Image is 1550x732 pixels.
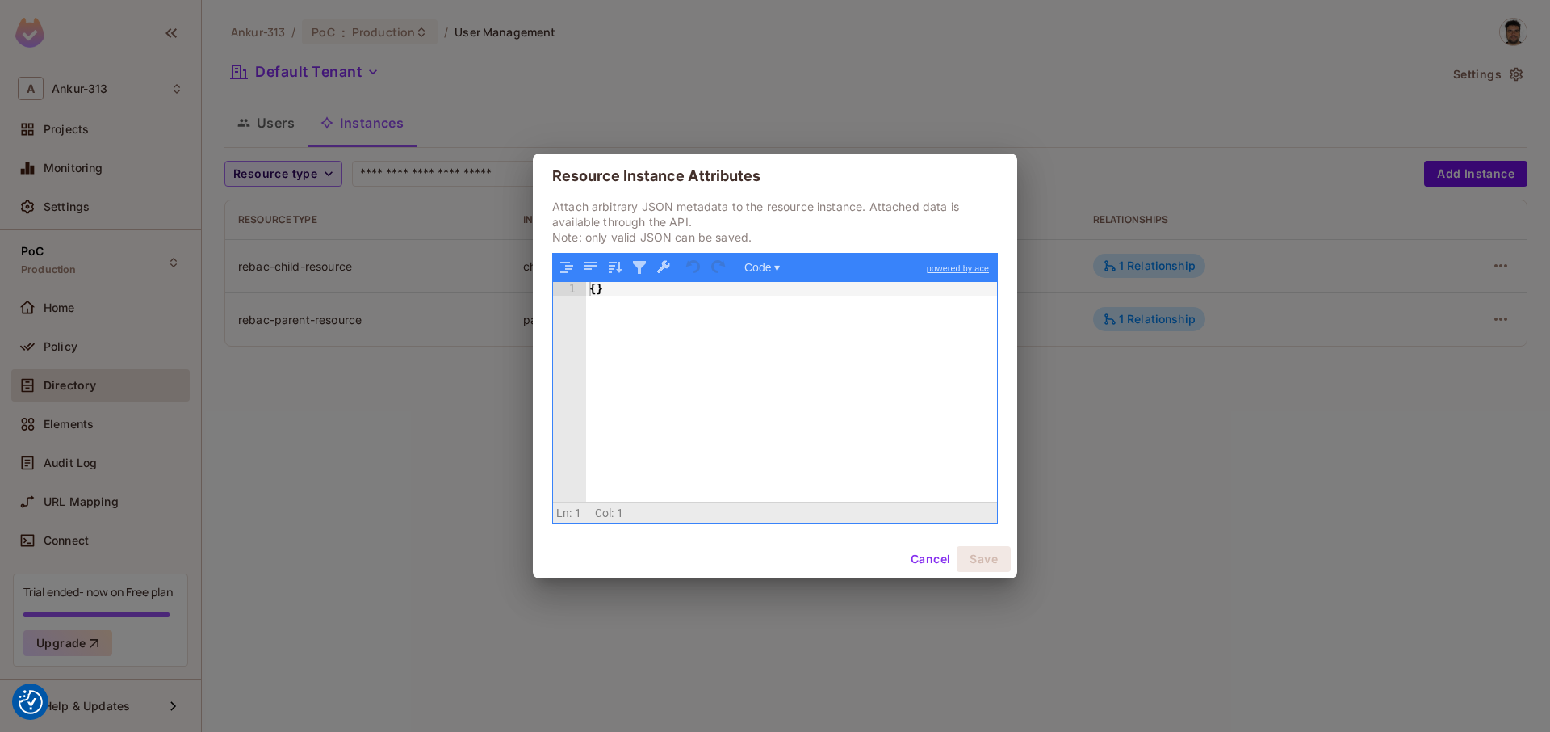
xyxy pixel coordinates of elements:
span: Ln: [556,507,572,520]
button: Undo last action (Ctrl+Z) [684,257,705,278]
button: Consent Preferences [19,690,43,714]
button: Compact JSON data, remove all whitespaces (Ctrl+Shift+I) [580,257,601,278]
p: Attach arbitrary JSON metadata to the resource instance. Attached data is available through the A... [552,199,998,245]
button: Sort contents [605,257,626,278]
button: Filter, sort, or transform contents [629,257,650,278]
button: Format JSON data, with proper indentation and line feeds (Ctrl+I) [556,257,577,278]
span: Col: [595,507,614,520]
span: 1 [617,507,623,520]
button: Code ▾ [739,257,785,278]
button: Repair JSON: fix quotes and escape characters, remove comments and JSONP notation, turn JavaScrip... [653,257,674,278]
h2: Resource Instance Attributes [533,154,1017,199]
button: Cancel [904,546,957,572]
a: powered by ace [919,254,997,283]
div: 1 [553,282,586,296]
span: 1 [575,507,581,520]
button: Save [957,546,1011,572]
button: Redo (Ctrl+Shift+Z) [708,257,729,278]
img: Revisit consent button [19,690,43,714]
